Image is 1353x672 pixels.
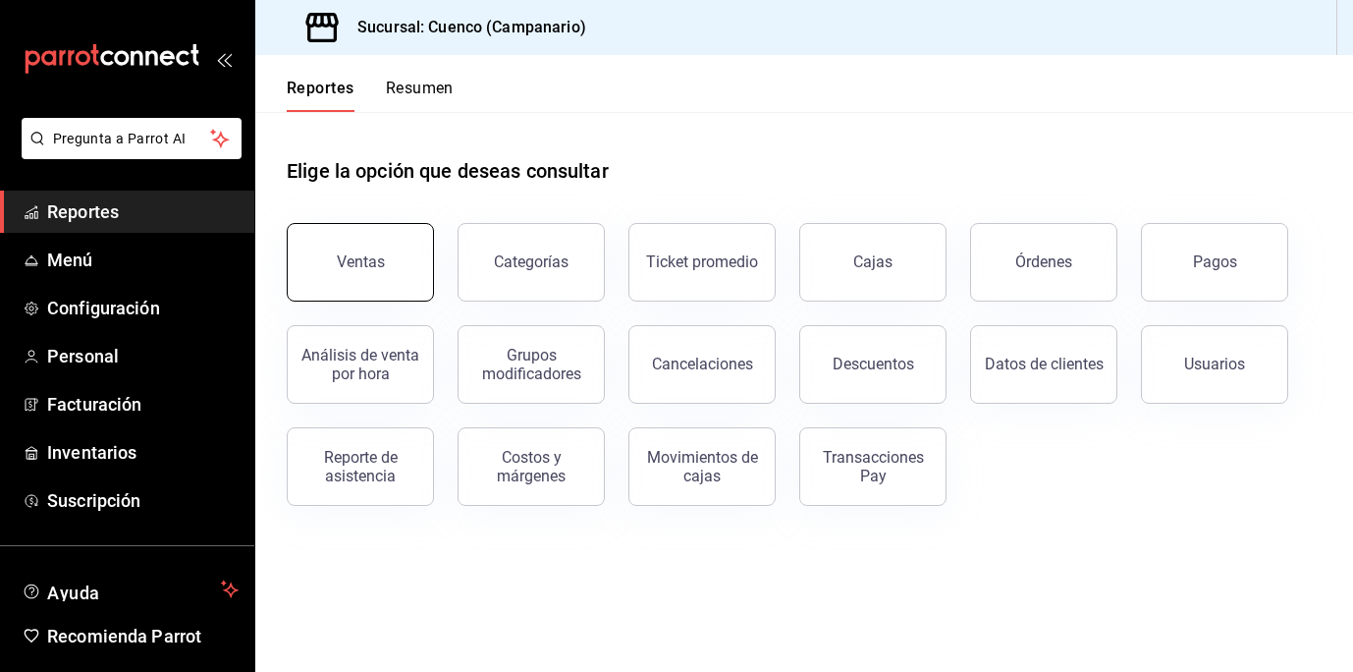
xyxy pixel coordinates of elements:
[53,129,211,149] span: Pregunta a Parrot AI
[970,325,1117,404] button: Datos de clientes
[458,325,605,404] button: Grupos modificadores
[799,325,947,404] button: Descuentos
[47,247,239,273] span: Menú
[47,439,239,466] span: Inventarios
[47,198,239,225] span: Reportes
[299,346,421,383] div: Análisis de venta por hora
[287,79,454,112] div: navigation tabs
[287,79,354,112] button: Reportes
[1141,325,1288,404] button: Usuarios
[641,448,763,485] div: Movimientos de cajas
[47,295,239,321] span: Configuración
[342,16,586,39] h3: Sucursal: Cuenco (Campanario)
[47,391,239,418] span: Facturación
[470,346,592,383] div: Grupos modificadores
[1141,223,1288,302] button: Pagos
[628,325,776,404] button: Cancelaciones
[652,355,753,373] div: Cancelaciones
[628,427,776,506] button: Movimientos de cajas
[470,448,592,485] div: Costos y márgenes
[47,578,213,601] span: Ayuda
[646,252,758,271] div: Ticket promedio
[47,623,239,649] span: Recomienda Parrot
[628,223,776,302] button: Ticket promedio
[1193,252,1237,271] div: Pagos
[287,427,434,506] button: Reporte de asistencia
[287,156,609,186] h1: Elige la opción que deseas consultar
[386,79,454,112] button: Resumen
[299,448,421,485] div: Reporte de asistencia
[853,252,893,271] div: Cajas
[337,252,385,271] div: Ventas
[216,51,232,67] button: open_drawer_menu
[47,343,239,369] span: Personal
[985,355,1104,373] div: Datos de clientes
[1184,355,1245,373] div: Usuarios
[287,325,434,404] button: Análisis de venta por hora
[1015,252,1072,271] div: Órdenes
[833,355,914,373] div: Descuentos
[14,142,242,163] a: Pregunta a Parrot AI
[812,448,934,485] div: Transacciones Pay
[22,118,242,159] button: Pregunta a Parrot AI
[47,487,239,514] span: Suscripción
[458,223,605,302] button: Categorías
[287,223,434,302] button: Ventas
[799,427,947,506] button: Transacciones Pay
[494,252,568,271] div: Categorías
[799,223,947,302] button: Cajas
[458,427,605,506] button: Costos y márgenes
[970,223,1117,302] button: Órdenes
